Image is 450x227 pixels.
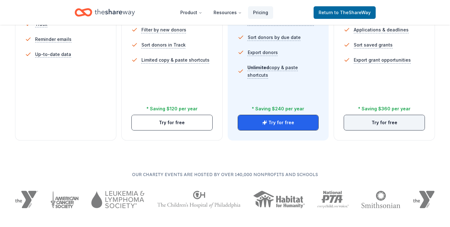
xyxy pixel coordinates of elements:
span: Up-to-date data [35,51,71,58]
button: Resources [209,6,247,19]
img: Leukemia & Lymphoma Society [91,191,144,208]
img: The Children's Hospital of Philadelphia [157,191,241,208]
span: Reminder emails [35,36,71,43]
span: Filter by new donors [141,26,186,34]
div: * Saving $120 per year [146,105,198,113]
nav: Main [175,5,273,20]
span: Export donors [248,49,278,56]
span: Export grant opportunities [354,56,411,64]
img: YMCA [413,191,436,208]
span: Applications & deadlines [354,26,409,34]
span: Unlimited [247,65,269,70]
img: National PTA [317,191,349,208]
img: Habitat for Humanity [253,191,305,208]
button: Try for free [132,115,212,130]
span: Limited copy & paste shortcuts [141,56,209,64]
span: Sort donors in Track [141,41,186,49]
div: * Saving $360 per year [358,105,410,113]
span: to TheShareWay [334,10,371,15]
button: Product [175,6,207,19]
p: Our charity events are hosted by over 140,000 nonprofits and schools [15,171,435,178]
img: American Cancer Society [50,191,79,208]
button: Try for free [238,115,319,130]
span: Return [319,9,371,16]
a: Returnto TheShareWay [314,6,376,19]
a: Pricing [248,6,273,19]
a: Home [75,5,135,20]
div: * Saving $240 per year [252,105,304,113]
button: Try for free [344,115,425,130]
img: Smithsonian [361,191,400,208]
span: Sort donors by due date [248,34,301,41]
img: YMCA [15,191,38,208]
span: Sort saved grants [354,41,393,49]
span: copy & paste shortcuts [247,65,298,78]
